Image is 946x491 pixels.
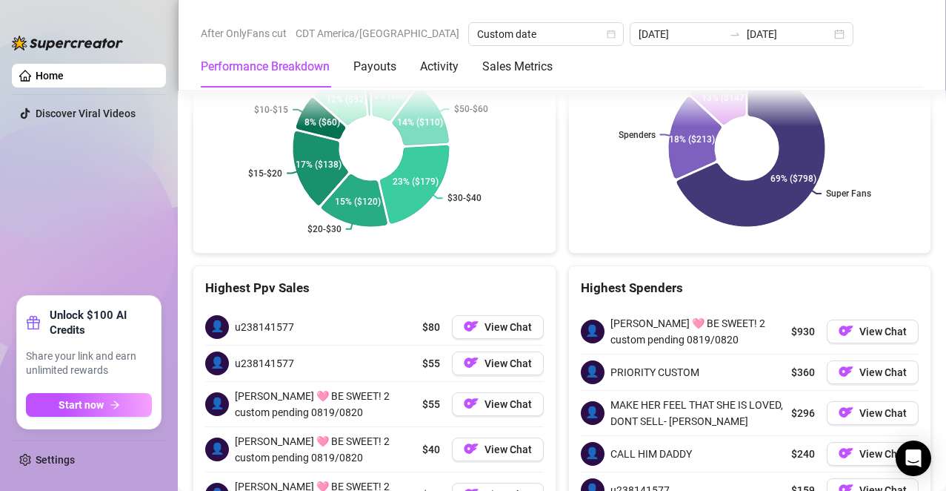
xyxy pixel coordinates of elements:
div: Open Intercom Messenger [896,441,931,476]
span: [PERSON_NAME] 🩷 BE SWEET! 2 custom pending 0819/0820 [610,315,786,348]
button: OFView Chat [827,360,919,384]
div: Performance Breakdown [201,58,330,76]
text: $20-$30 [307,224,342,234]
div: Highest Ppv Sales [205,278,544,298]
span: CALL HIM DADDY [610,446,692,462]
span: 👤 [581,401,604,425]
span: calendar [607,30,616,39]
span: PRIORITY CUSTOM [610,364,699,380]
button: Start nowarrow-right [26,393,152,417]
span: $930 [791,323,815,340]
span: 👤 [205,438,229,461]
span: Start now [59,399,104,411]
span: 👤 [205,392,229,416]
span: $360 [791,364,815,380]
span: View Chat [484,444,532,455]
span: View Chat [484,357,532,369]
text: $15-$20 [248,168,282,178]
a: Settings [36,454,75,466]
span: u238141577 [235,319,294,335]
span: 👤 [581,360,604,384]
span: swap-right [729,28,741,40]
span: arrow-right [110,400,120,410]
span: 👤 [581,442,604,466]
text: $10-$15 [254,105,288,115]
img: OF [839,323,853,338]
span: $55 [422,355,440,372]
button: OFView Chat [452,352,544,375]
span: 👤 [581,320,604,343]
div: Payouts [353,58,396,76]
button: OFView Chat [452,392,544,416]
span: $296 [791,405,815,421]
text: $30-$40 [447,193,482,203]
span: $80 [422,319,440,335]
span: View Chat [484,321,532,333]
span: Custom date [477,23,615,45]
input: Start date [639,26,723,42]
span: View Chat [859,366,907,378]
button: OFView Chat [452,315,544,339]
strong: Unlock $100 AI Credits [50,308,152,337]
button: OFView Chat [827,401,919,425]
span: 👤 [205,315,229,339]
span: View Chat [859,326,907,337]
input: End date [747,26,831,42]
img: logo-BBDzfeDw.svg [12,36,123,50]
text: $50-$60 [454,104,488,114]
span: CDT America/[GEOGRAPHIC_DATA] [296,22,459,45]
img: OF [464,441,479,456]
span: View Chat [859,407,907,419]
span: Share your link and earn unlimited rewards [26,349,152,378]
span: [PERSON_NAME] 🩷 BE SWEET! 2 custom pending 0819/0820 [235,388,416,421]
div: Sales Metrics [482,58,553,76]
img: OF [464,355,479,370]
img: OF [839,446,853,461]
img: OF [464,319,479,334]
button: OFView Chat [452,438,544,461]
text: Super Fans [825,188,870,199]
span: $240 [791,446,815,462]
span: MAKE HER FEEL THAT SHE IS LOVED, DONT SELL- [PERSON_NAME] [610,397,786,429]
span: [PERSON_NAME] 🩷 BE SWEET! 2 custom pending 0819/0820 [235,433,416,466]
span: u238141577 [235,355,294,372]
text: Spenders [618,129,655,139]
span: $40 [422,441,440,458]
span: $55 [422,396,440,412]
span: to [729,28,741,40]
button: OFView Chat [827,320,919,343]
img: OF [839,364,853,379]
span: gift [26,315,41,330]
span: View Chat [484,398,532,410]
span: 👤 [205,352,229,375]
img: OF [839,405,853,420]
div: Activity [420,58,459,76]
span: View Chat [859,448,907,460]
a: Home [36,70,64,82]
div: Highest Spenders [581,278,919,298]
a: Discover Viral Videos [36,108,136,119]
button: OFView Chat [827,442,919,466]
span: After OnlyFans cut [201,22,287,45]
img: OF [464,396,479,411]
